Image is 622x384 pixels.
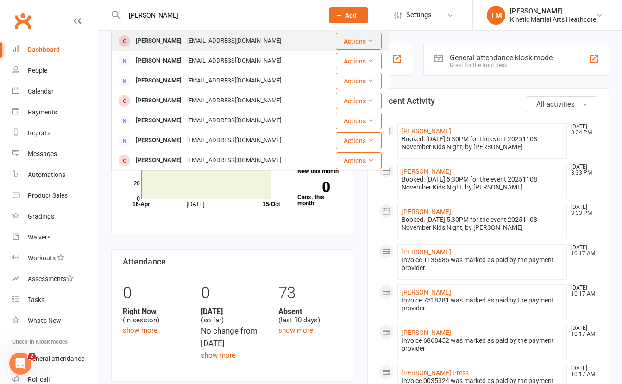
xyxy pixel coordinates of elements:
h3: Attendance [123,257,342,266]
iframe: Intercom live chat [9,353,31,375]
div: [PERSON_NAME] [133,54,184,68]
a: Tasks [12,290,98,310]
div: TM [487,6,505,25]
a: [PERSON_NAME] [402,248,451,256]
a: People [12,60,98,81]
a: [PERSON_NAME] [402,289,451,296]
input: Search... [122,9,317,22]
div: 0 [123,279,187,307]
div: People [28,67,47,74]
a: Assessments [12,269,98,290]
time: [DATE] 10:17 AM [566,245,597,257]
div: [EMAIL_ADDRESS][DOMAIN_NAME] [184,54,284,68]
a: show more [278,326,313,334]
a: 1New this month [297,156,342,174]
div: Automations [28,171,65,178]
div: Assessments [28,275,74,283]
a: show more [123,326,157,334]
div: [EMAIL_ADDRESS][DOMAIN_NAME] [184,114,284,127]
div: [PERSON_NAME] [133,114,184,127]
div: Reports [28,129,50,137]
span: All activities [536,100,575,108]
div: (in session) [123,307,187,325]
a: [PERSON_NAME] Press [402,369,469,377]
div: General attendance [28,355,84,362]
strong: Right Now [123,307,187,316]
div: Invoice 7518281 was marked as paid by the payment provider [402,296,563,312]
div: (so far) [201,307,264,325]
div: General attendance kiosk mode [450,53,553,62]
span: Settings [406,5,432,25]
a: Clubworx [11,9,34,32]
div: (last 30 days) [278,307,342,325]
a: Waivers [12,227,98,248]
div: [PERSON_NAME] [133,154,184,167]
a: [PERSON_NAME] [402,127,451,135]
div: [EMAIL_ADDRESS][DOMAIN_NAME] [184,74,284,88]
div: Calendar [28,88,54,95]
a: Reports [12,123,98,144]
div: Invoice 1136686 was marked as paid by the payment provider [402,256,563,272]
time: [DATE] 10:17 AM [566,325,597,337]
a: [PERSON_NAME] [402,168,451,175]
button: Actions [336,93,382,109]
time: [DATE] 10:17 AM [566,365,597,378]
div: [EMAIL_ADDRESS][DOMAIN_NAME] [184,34,284,48]
a: Dashboard [12,39,98,60]
div: Dashboard [28,46,60,53]
div: Booked: [DATE] 5:30PM for the event 20251108 November Kids Night, by [PERSON_NAME] [402,176,563,191]
strong: Absent [278,307,342,316]
div: What's New [28,317,61,324]
strong: 0 [297,180,330,194]
div: Booked: [DATE] 5:30PM for the event 20251108 November Kids Night, by [PERSON_NAME] [402,135,563,151]
div: No change from [DATE] [201,325,264,350]
div: Tasks [28,296,44,303]
a: Calendar [12,81,98,102]
time: [DATE] 3:33 PM [566,164,597,176]
span: Add [345,12,357,19]
time: [DATE] 3:34 PM [566,124,597,136]
a: Automations [12,164,98,185]
div: Workouts [28,254,56,262]
a: [PERSON_NAME] [402,208,451,215]
a: [PERSON_NAME] [402,329,451,336]
div: [PERSON_NAME] [133,74,184,88]
div: Product Sales [28,192,68,199]
div: Invoice 6868452 was marked as paid by the payment provider [402,337,563,353]
a: Product Sales [12,185,98,206]
button: Actions [336,113,382,129]
div: [PERSON_NAME] [133,94,184,107]
time: [DATE] 3:33 PM [566,204,597,216]
div: Roll call [28,376,50,383]
div: [PERSON_NAME] [133,34,184,48]
a: Workouts [12,248,98,269]
strong: [DATE] [201,307,264,316]
button: Actions [336,152,382,169]
div: [EMAIL_ADDRESS][DOMAIN_NAME] [184,154,284,167]
button: Add [329,7,368,23]
div: Great for the front desk [450,62,553,69]
h3: Recent Activity [379,96,598,106]
div: Payments [28,108,57,116]
div: [PERSON_NAME] [133,134,184,147]
div: [PERSON_NAME] [510,7,596,15]
button: Actions [336,73,382,89]
button: All activities [526,96,597,112]
time: [DATE] 10:17 AM [566,285,597,297]
a: show more [201,351,236,359]
button: Actions [336,53,382,69]
div: [EMAIL_ADDRESS][DOMAIN_NAME] [184,94,284,107]
a: Messages [12,144,98,164]
a: General attendance kiosk mode [12,348,98,369]
a: Gradings [12,206,98,227]
a: 0Canx. this month [297,182,342,206]
div: Booked: [DATE] 5:30PM for the event 20251108 November Kids Night, by [PERSON_NAME] [402,216,563,232]
a: Payments [12,102,98,123]
button: Actions [336,33,382,50]
div: Kinetic Martial Arts Heathcote [510,15,596,24]
div: 73 [278,279,342,307]
span: 2 [28,353,36,360]
div: Gradings [28,213,54,220]
button: Actions [336,132,382,149]
div: Waivers [28,233,50,241]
